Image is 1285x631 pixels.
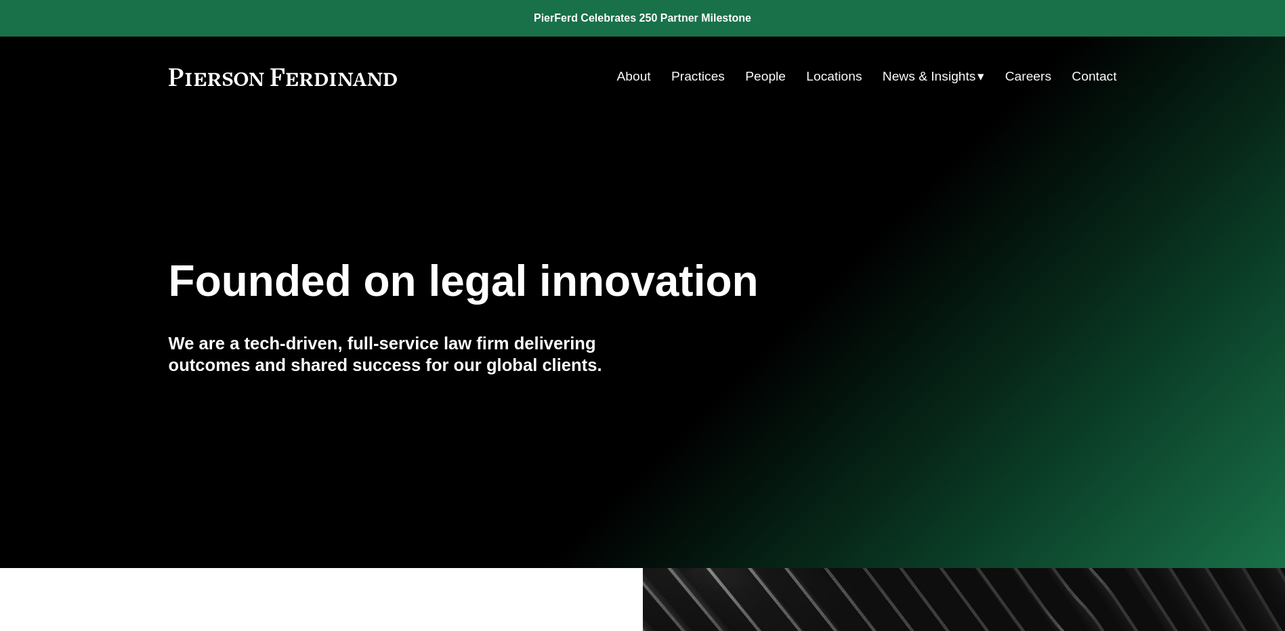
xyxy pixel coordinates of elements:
a: Contact [1072,64,1116,89]
a: About [617,64,651,89]
a: Practices [671,64,725,89]
a: People [745,64,786,89]
h1: Founded on legal innovation [169,257,959,306]
span: News & Insights [883,65,976,89]
a: folder dropdown [883,64,985,89]
a: Locations [806,64,862,89]
a: Careers [1005,64,1051,89]
h4: We are a tech-driven, full-service law firm delivering outcomes and shared success for our global... [169,332,643,376]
